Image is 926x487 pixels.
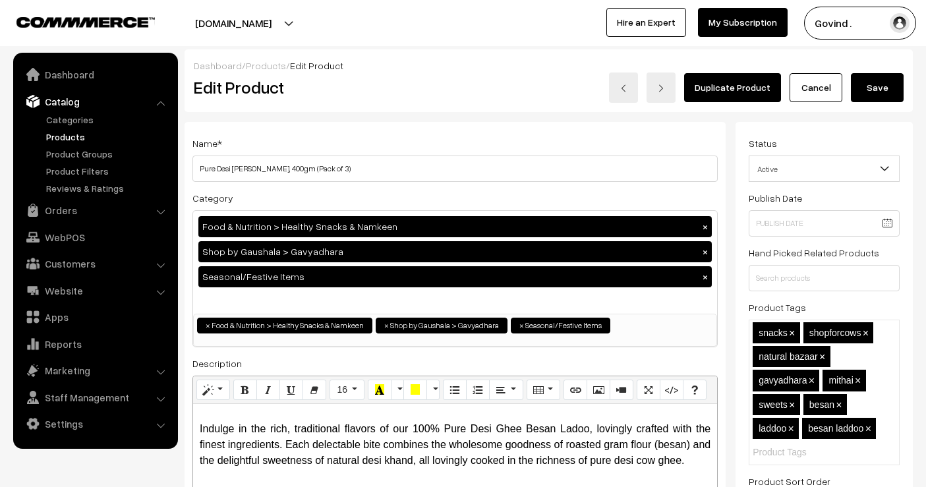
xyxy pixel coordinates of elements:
button: Unordered list (CTRL+SHIFT+NUM7) [443,380,467,401]
button: [DOMAIN_NAME] [149,7,318,40]
a: Marketing [16,358,173,382]
a: Apps [16,305,173,329]
button: More Color [426,380,440,401]
label: Status [749,136,777,150]
span: mithai [828,375,853,386]
a: Customers [16,252,173,275]
span: × [836,399,842,411]
img: user [890,13,910,33]
button: Bold (CTRL+B) [233,380,257,401]
button: Full Screen [637,380,660,401]
a: Staff Management [16,386,173,409]
li: Seasonal/Festive Items [511,318,610,333]
label: Product Tags [749,301,806,314]
span: Edit Product [290,60,343,71]
span: besan laddoo [808,423,863,434]
a: Website [16,279,173,302]
button: Video [610,380,633,401]
span: × [384,320,389,331]
span: gavyadhara [759,375,807,386]
span: × [819,351,825,362]
li: Shop by Gaushala > Gavyadhara [376,318,507,333]
div: Indulge in the rich, traditional flavors of our 100% Pure Desi Ghee Besan Ladoo, lovingly crafted... [200,421,710,469]
span: sweets [759,399,788,410]
a: Product Groups [43,147,173,161]
h2: Edit Product [194,77,478,98]
div: / / [194,59,904,72]
button: Recent Color [368,380,391,401]
label: Hand Picked Related Products [749,246,879,260]
span: × [809,375,815,386]
label: Description [192,357,242,370]
a: Products [246,60,286,71]
button: Remove Font Style (CTRL+\) [303,380,326,401]
a: Dashboard [16,63,173,86]
button: Table [527,380,560,401]
a: Product Filters [43,164,173,178]
button: Govind . [804,7,916,40]
div: Food & Nutrition > Healthy Snacks & Namkeen [198,216,712,237]
span: 16 [337,384,347,395]
a: Categories [43,113,173,127]
a: COMMMERCE [16,13,132,29]
label: Name [192,136,222,150]
span: × [865,423,871,434]
input: Product Tags [753,445,868,459]
button: × [699,246,711,258]
li: Food & Nutrition > Healthy Snacks & Namkeen [197,318,372,333]
button: Ordered list (CTRL+SHIFT+NUM8) [466,380,490,401]
button: Code View [660,380,683,401]
button: × [699,271,711,283]
input: Search products [749,265,900,291]
img: left-arrow.png [620,84,627,92]
span: × [863,328,869,339]
div: Shop by Gaushala > Gavyadhara [198,241,712,262]
span: laddoo [759,423,786,434]
button: Italic (CTRL+I) [256,380,280,401]
button: Picture [587,380,610,401]
img: right-arrow.png [657,84,665,92]
a: Catalog [16,90,173,113]
button: × [699,221,711,233]
a: Products [43,130,173,144]
span: snacks [759,328,788,338]
a: WebPOS [16,225,173,249]
button: Paragraph [489,380,523,401]
span: Active [749,156,900,182]
a: Reports [16,332,173,356]
a: Settings [16,412,173,436]
a: My Subscription [698,8,788,37]
input: Publish Date [749,210,900,237]
button: Link (CTRL+K) [564,380,587,401]
span: × [206,320,210,331]
a: Orders [16,198,173,222]
span: × [788,423,794,434]
span: × [519,320,524,331]
input: Name [192,156,718,182]
a: Duplicate Product [684,73,781,102]
div: Seasonal/Festive Items [198,266,712,287]
span: besan [809,399,834,410]
button: Underline (CTRL+U) [279,380,303,401]
label: Publish Date [749,191,802,205]
span: natural bazaar [759,351,818,362]
span: × [855,375,861,386]
button: Save [851,73,904,102]
button: Help [683,380,707,401]
button: Background Color [403,380,427,401]
button: More Color [391,380,404,401]
img: COMMMERCE [16,17,155,27]
button: Style [196,380,230,401]
span: × [789,328,795,339]
span: × [789,399,795,411]
button: Font Size [330,380,364,401]
a: Hire an Expert [606,8,686,37]
a: Dashboard [194,60,242,71]
a: Cancel [790,73,842,102]
span: shopforcows [809,328,861,338]
a: Reviews & Ratings [43,181,173,195]
span: Active [749,158,899,181]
